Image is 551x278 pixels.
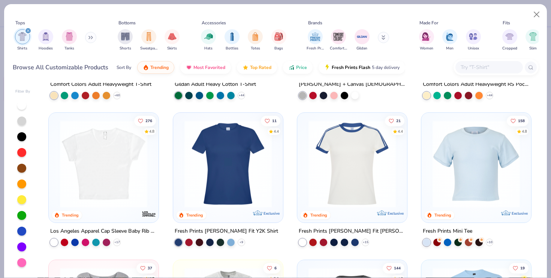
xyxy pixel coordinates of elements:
div: filter for Gildan [355,29,370,51]
img: Hoodies Image [42,32,50,41]
span: Cropped [502,46,517,51]
span: + 44 [487,93,493,98]
div: filter for Men [442,29,457,51]
span: + 44 [238,93,244,98]
div: filter for Cropped [502,29,517,51]
button: Most Favorited [180,61,231,74]
button: filter button [271,29,286,51]
span: 5 day delivery [372,63,400,72]
div: Gildan Adult Heavy Cotton T-Shirt [175,80,256,89]
span: Trending [150,64,169,70]
button: filter button [140,29,157,51]
img: 3fc92740-5882-4e3e-bee8-f78ba58ba36d [275,120,370,208]
button: Close [530,7,544,22]
span: Exclusive [512,211,528,216]
img: Gildan Image [356,31,368,42]
div: filter for Slim [526,29,541,51]
div: 4.8 [522,129,527,135]
button: filter button [419,29,434,51]
span: + 10 [487,240,493,245]
span: Hoodies [39,46,53,51]
div: Tops [15,19,25,26]
div: 4.4 [273,129,278,135]
div: filter for Hats [201,29,216,51]
span: + 15 [362,240,368,245]
div: filter for Bags [271,29,286,51]
div: Browse All Customizable Products [13,63,108,72]
span: + 60 [114,93,120,98]
img: Bags Image [274,32,283,41]
div: Bottoms [118,19,136,26]
span: Slim [529,46,537,51]
button: Trending [137,61,174,74]
img: Shorts Image [121,32,130,41]
img: TopRated.gif [243,64,249,70]
img: Unisex Image [469,32,478,41]
img: 77058d13-6681-46a4-a602-40ee85a356b7 [400,120,494,208]
img: Cropped Image [505,32,514,41]
button: Like [385,116,404,126]
button: filter button [62,29,77,51]
div: Comfort Colors Adult Heavyweight RS Pocket T-Shirt [423,80,530,89]
span: Shorts [120,46,131,51]
div: Fresh Prints Mini Tee [423,227,472,236]
span: Sweatpants [140,46,157,51]
div: filter for Shorts [118,29,133,51]
div: Filter By [15,89,30,94]
button: Top Rated [237,61,277,74]
span: Comfort Colors [330,46,347,51]
span: Women [420,46,433,51]
img: Bottles Image [228,32,236,41]
span: Unisex [468,46,479,51]
img: Women Image [422,32,431,41]
span: + 9 [240,240,243,245]
button: filter button [330,29,347,51]
span: + 17 [114,240,120,245]
button: Fresh Prints Flash5 day delivery [319,61,405,74]
img: dcfe7741-dfbe-4acc-ad9a-3b0f92b71621 [429,120,524,208]
div: Fits [503,19,510,26]
button: filter button [466,29,481,51]
div: filter for Bottles [225,29,240,51]
img: 6a9a0a85-ee36-4a89-9588-981a92e8a910 [181,120,275,208]
div: Comfort Colors Adult Heavyweight T-Shirt [50,80,151,89]
div: filter for Totes [248,29,263,51]
img: flash.gif [324,64,330,70]
div: 4.4 [398,129,403,135]
button: filter button [526,29,541,51]
span: Skirts [167,46,177,51]
img: Men Image [446,32,454,41]
img: trending.gif [143,64,149,70]
span: Price [296,64,307,70]
span: Fresh Prints [307,46,324,51]
div: [PERSON_NAME] + Canvas [DEMOGRAPHIC_DATA]' Micro Ribbed Baby Tee [299,80,406,89]
button: filter button [118,29,133,51]
img: Tanks Image [65,32,73,41]
img: Shirts Image [18,32,27,41]
span: Gildan [356,46,367,51]
span: Tanks [64,46,74,51]
span: Bottles [226,46,238,51]
span: 19 [520,266,525,270]
div: Made For [419,19,438,26]
div: filter for Sweatpants [140,29,157,51]
span: Exclusive [264,211,280,216]
button: filter button [307,29,324,51]
span: Totes [251,46,260,51]
div: Sort By [117,64,131,71]
button: Like [263,263,280,273]
span: Fresh Prints Flash [332,64,370,70]
button: Like [261,116,280,126]
input: Try "T-Shirt" [460,63,518,72]
div: filter for Hoodies [38,29,53,51]
div: filter for Women [419,29,434,51]
div: Fresh Prints [PERSON_NAME] Fit [PERSON_NAME] Shirt with Stripes [299,227,406,236]
button: Like [134,116,156,126]
img: b0603986-75a5-419a-97bc-283c66fe3a23 [56,120,151,208]
span: Shirts [17,46,27,51]
button: filter button [355,29,370,51]
button: Like [509,263,529,273]
button: filter button [442,29,457,51]
button: Like [507,116,529,126]
img: Hats Image [204,32,213,41]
